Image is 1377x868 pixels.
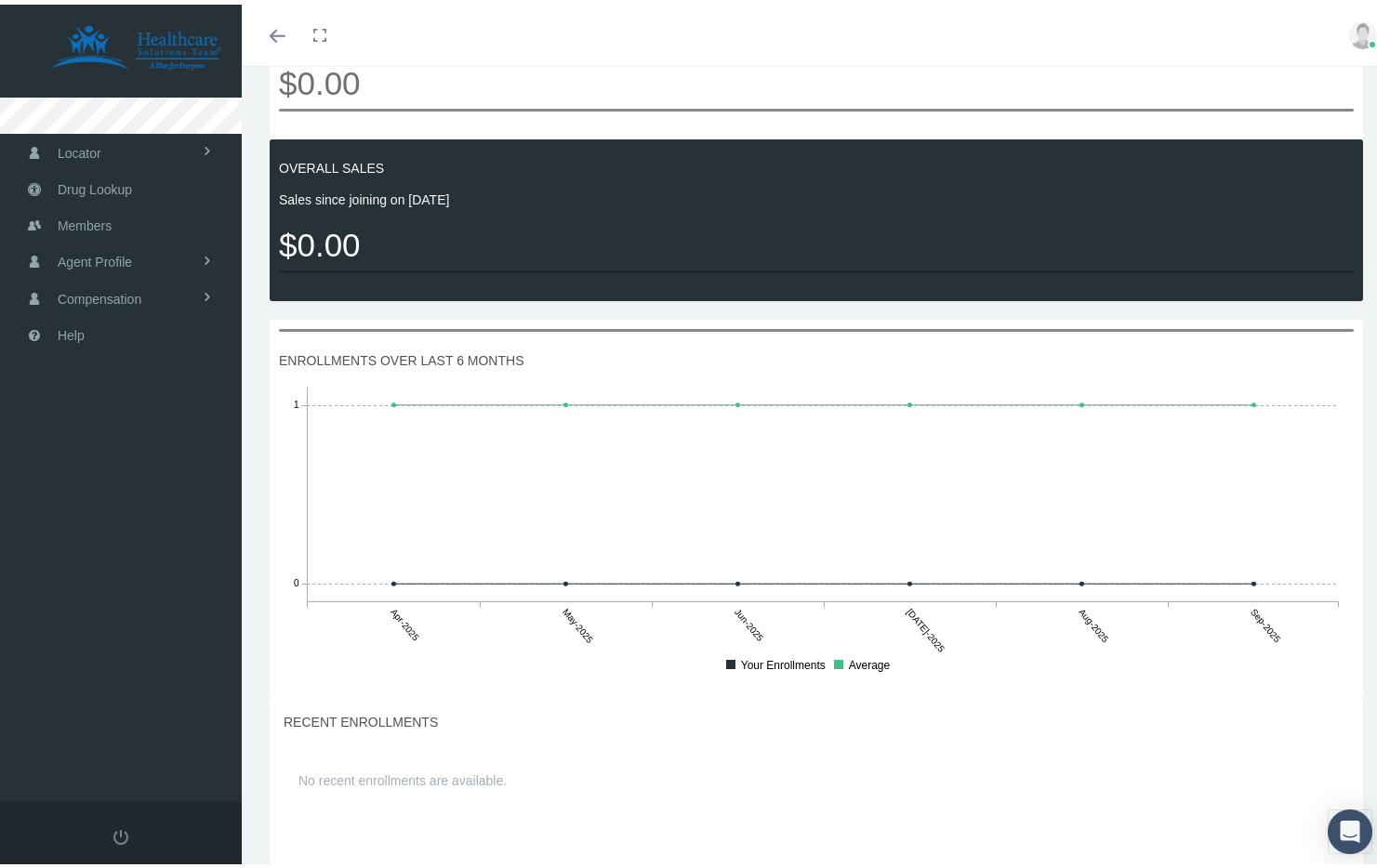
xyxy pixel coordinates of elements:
[733,602,766,638] tspan: Jun-2025
[24,20,247,67] img: HEALTHCARE SOLUTIONS TEAM, LLC
[905,602,947,650] tspan: [DATE]-2025
[58,167,132,203] span: Drug Lookup
[294,395,299,405] tspan: 1
[58,240,132,275] span: Agent Profile
[561,602,595,640] tspan: May-2025
[1349,17,1377,45] img: user-placeholder.jpg
[284,710,438,725] span: RECENT ENROLLMENTS
[58,277,141,312] span: Compensation
[1249,602,1283,640] tspan: Sep-2025
[279,215,1354,266] span: $0.00
[279,153,1354,174] span: OVERALL SALES
[294,573,299,584] tspan: 0
[279,346,1354,366] span: ENROLLMENTS OVER LAST 6 MONTHS
[389,602,421,638] tspan: Apr-2025
[285,752,521,800] div: No recent enrollments are available.
[58,131,101,166] span: Locator
[279,185,1354,205] span: Sales since joining on [DATE]
[1328,805,1372,849] div: Open Intercom Messenger
[58,313,85,349] span: Help
[1077,602,1111,640] tspan: Aug-2025
[58,204,112,239] span: Members
[279,53,1354,104] span: $0.00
